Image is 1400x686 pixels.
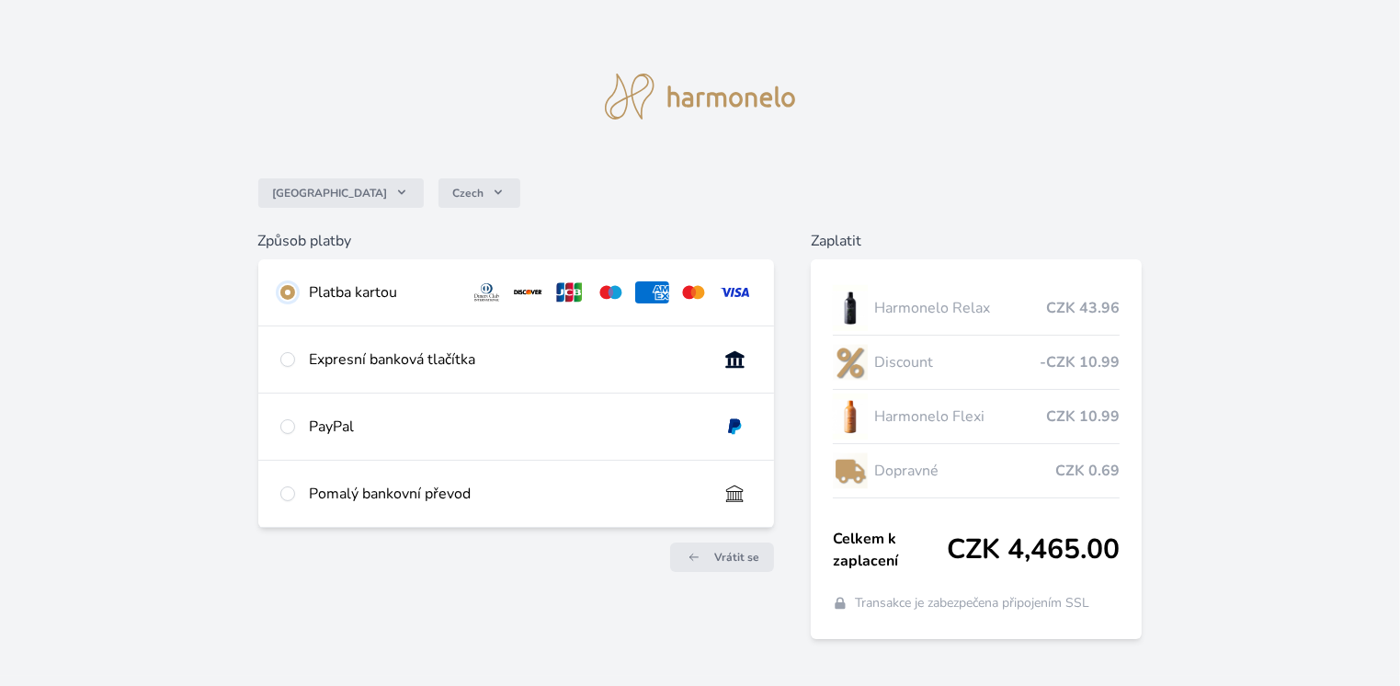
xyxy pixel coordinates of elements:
span: Transakce je zabezpečena připojením SSL [855,594,1089,612]
button: [GEOGRAPHIC_DATA] [258,178,424,208]
img: logo.svg [605,74,796,120]
img: delivery-lo.png [833,448,868,494]
h6: Způsob platby [258,230,774,252]
img: discover.svg [511,281,545,303]
span: CZK 4,465.00 [947,533,1120,566]
img: jcb.svg [552,281,586,303]
div: Expresní banková tlačítka [310,349,703,371]
img: mc.svg [677,281,711,303]
span: -CZK 10.99 [1040,351,1120,373]
img: discount-lo.png [833,339,868,385]
span: Vrátit se [714,550,759,565]
img: diners.svg [470,281,504,303]
img: CLEAN_FLEXI_se_stinem_x-hi_(1)-lo.jpg [833,394,868,440]
img: visa.svg [718,281,752,303]
a: Vrátit se [670,543,774,572]
span: Celkem k zaplacení [833,528,948,572]
span: Harmonelo Flexi [875,406,1047,428]
img: maestro.svg [594,281,628,303]
span: CZK 43.96 [1046,297,1120,319]
button: Czech [438,178,520,208]
img: paypal.svg [718,416,752,438]
span: Discount [875,351,1041,373]
div: Pomalý bankovní převod [310,483,703,505]
span: Dopravné [875,460,1056,482]
span: [GEOGRAPHIC_DATA] [273,186,388,200]
img: onlineBanking_CZ.svg [718,349,752,371]
img: CLEAN_RELAX_se_stinem_x-lo.jpg [833,285,868,331]
img: amex.svg [635,281,669,303]
h6: Zaplatit [811,230,1143,252]
div: PayPal [310,416,703,438]
img: bankTransfer_IBAN.svg [718,483,752,505]
div: Platba kartou [310,281,456,303]
span: Harmonelo Relax [875,297,1047,319]
span: CZK 10.99 [1046,406,1120,428]
span: CZK 0.69 [1055,460,1120,482]
span: Czech [453,186,484,200]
